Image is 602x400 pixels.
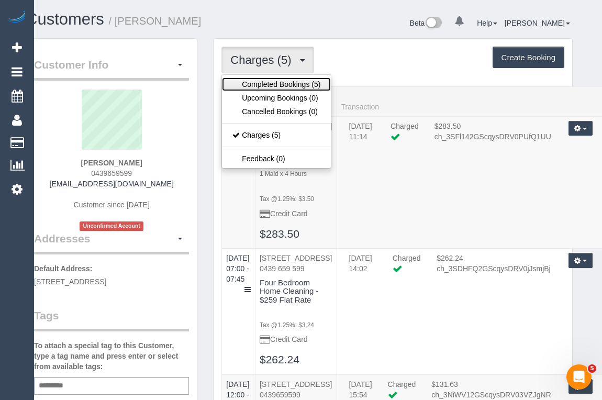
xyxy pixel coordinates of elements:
[260,353,299,365] a: $262.24
[260,228,299,240] a: $283.50
[34,57,189,81] legend: Customer Info
[255,249,337,375] td: Description
[260,279,332,305] h4: Four Bedroom Home Cleaning - $259 Flat Rate
[341,253,385,284] td: Charged Date
[255,116,337,249] td: Description
[260,208,332,219] p: Credit Card
[383,121,427,152] td: Charge Label
[222,249,255,375] td: Service Date
[222,91,331,105] a: Upcoming Bookings (0)
[260,253,332,274] p: [STREET_ADDRESS] 0439 659 599
[588,364,596,373] span: 5
[26,10,104,28] a: Customers
[226,254,249,283] a: [DATE] 07:00 - 07:45
[6,10,27,25] img: Automaid Logo
[260,379,332,400] p: [STREET_ADDRESS] 0439659599
[34,263,93,274] label: Default Address:
[34,308,189,331] legend: Tags
[477,19,497,27] a: Help
[221,47,314,73] button: Charges (5)
[222,116,255,249] td: Service Date
[493,47,564,69] button: Create Booking
[74,201,150,209] span: Customer since [DATE]
[222,77,331,91] a: Completed Bookings (5)
[34,340,189,372] label: To attach a special tag to this Customer, type a tag name and press enter or select from availabl...
[109,15,202,27] small: / [PERSON_NAME]
[566,364,592,390] iframe: Intercom live chat
[222,128,331,142] a: Charges (5)
[385,253,429,284] td: Charge Label
[410,19,442,27] a: Beta
[260,195,314,203] small: Tax @1.25%: $3.50
[80,221,143,230] span: Unconfirmed Account
[341,121,383,152] td: Charged Date
[260,170,307,177] small: 1 Maid x 4 Hours
[222,152,331,165] a: Feedback (0)
[429,253,559,284] td: Charge Amount, Transaction Id
[425,17,442,30] img: New interface
[230,53,296,66] span: Charges (5)
[260,321,314,329] small: Tax @1.25%: $3.24
[505,19,570,27] a: [PERSON_NAME]
[260,334,332,345] p: Credit Card
[50,180,174,188] a: [EMAIL_ADDRESS][DOMAIN_NAME]
[222,105,331,118] a: Cancelled Bookings (0)
[81,159,142,167] strong: [PERSON_NAME]
[427,121,559,152] td: Charge Amount, Transaction Id
[34,277,106,286] span: [STREET_ADDRESS]
[91,169,132,177] span: 0439659599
